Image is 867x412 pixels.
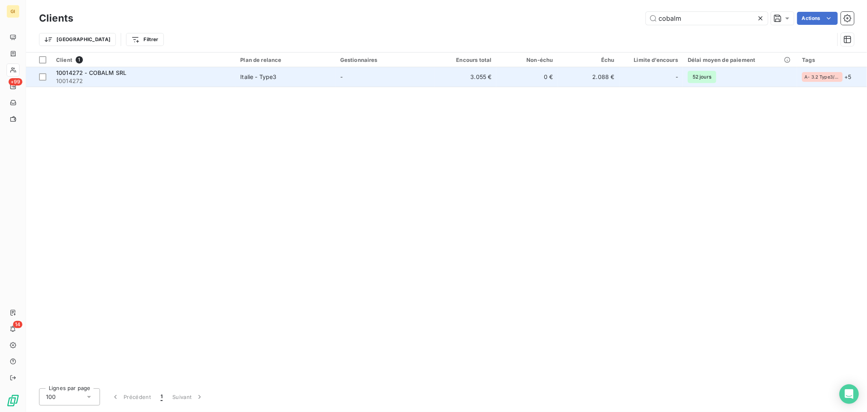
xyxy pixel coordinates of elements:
td: 2.088 € [558,67,619,87]
button: Suivant [167,388,209,405]
span: 10014272 [56,77,230,85]
td: 3.055 € [435,67,496,87]
div: Délai moyen de paiement [688,57,792,63]
div: Échu [563,57,615,63]
button: Filtrer [126,33,163,46]
span: 1 [76,56,83,64]
div: Gestionnaires [340,57,430,63]
td: 0 € [496,67,558,87]
button: 1 [156,388,167,405]
span: 52 jours [688,71,716,83]
button: Actions [797,12,838,25]
div: Plan de relance [240,57,330,63]
button: Précédent [106,388,156,405]
img: Logo LeanPay [7,394,20,407]
div: GI [7,5,20,18]
span: + 5 [844,72,851,81]
span: +99 [9,78,22,85]
span: A- 3.2 Type3/Export [804,75,840,79]
div: Italie - Type3 [240,73,276,81]
h3: Clients [39,11,73,26]
input: Rechercher [646,12,768,25]
button: [GEOGRAPHIC_DATA] [39,33,116,46]
span: 14 [13,321,22,328]
span: 1 [161,393,163,401]
span: - [340,73,343,80]
div: Open Intercom Messenger [839,384,859,404]
span: 100 [46,393,56,401]
span: 10014272 - COBALM SRL [56,69,126,76]
div: Non-échu [501,57,553,63]
div: Tags [802,57,862,63]
span: Client [56,57,72,63]
div: Encours total [440,57,491,63]
span: - [676,73,678,81]
div: Limite d’encours [624,57,678,63]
